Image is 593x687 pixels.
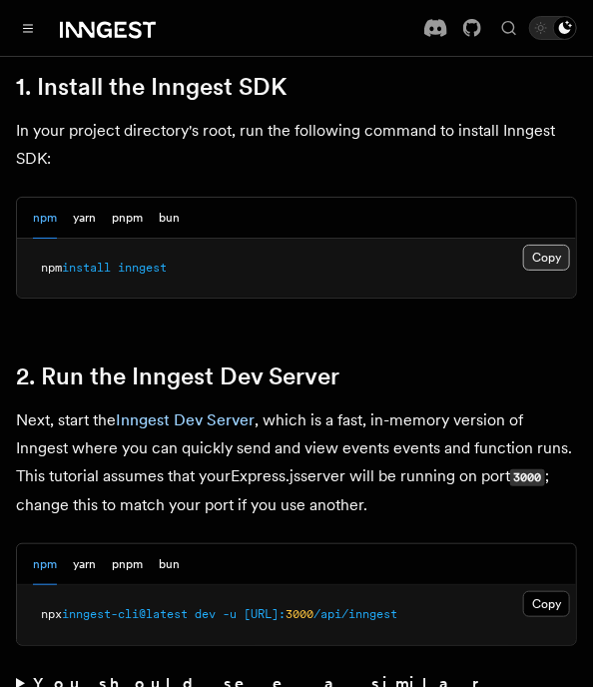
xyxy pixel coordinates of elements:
p: In your project directory's root, run the following command to install Inngest SDK: [16,117,577,173]
button: bun [159,544,180,585]
code: 3000 [510,469,545,486]
button: Find something... [497,16,521,40]
button: npm [33,544,57,585]
button: Toggle navigation [16,16,40,40]
button: bun [159,198,180,239]
a: Inngest Dev Server [116,410,255,429]
span: install [62,261,111,275]
span: dev [195,607,216,621]
span: npm [41,261,62,275]
span: inngest-cli@latest [62,607,188,621]
span: -u [223,607,237,621]
span: /api/inngest [313,607,397,621]
button: pnpm [112,544,143,585]
button: pnpm [112,198,143,239]
button: Copy [523,245,570,271]
button: yarn [73,544,96,585]
span: [URL]: [244,607,286,621]
button: yarn [73,198,96,239]
a: 2. Run the Inngest Dev Server [16,362,339,390]
span: 3000 [286,607,313,621]
span: inngest [118,261,167,275]
span: npx [41,607,62,621]
button: npm [33,198,57,239]
button: Toggle dark mode [529,16,577,40]
p: Next, start the , which is a fast, in-memory version of Inngest where you can quickly send and vi... [16,406,577,519]
a: 1. Install the Inngest SDK [16,73,287,101]
button: Copy [523,591,570,617]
